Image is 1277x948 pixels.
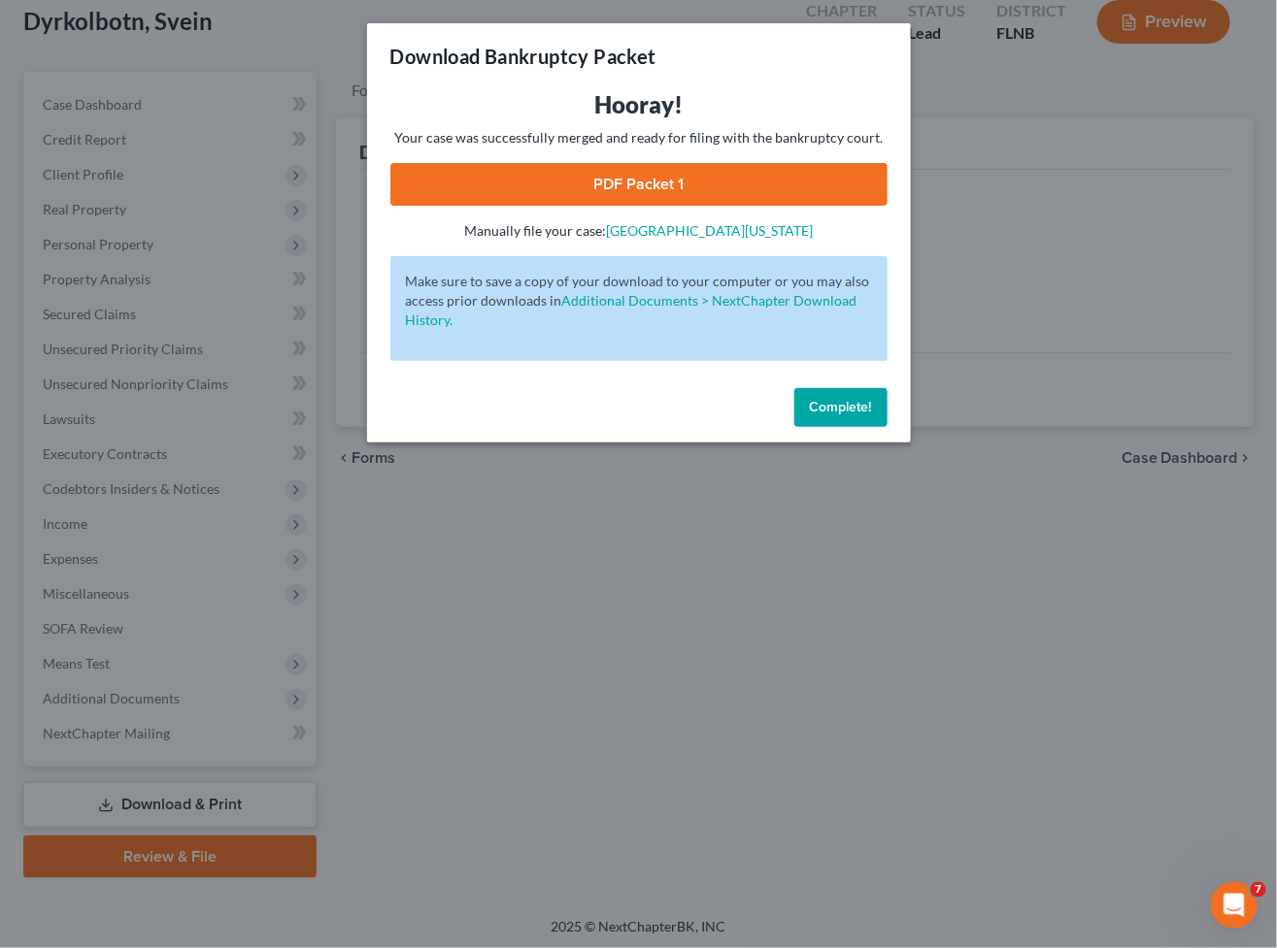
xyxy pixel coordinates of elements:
[390,128,888,147] p: Your case was successfully merged and ready for filing with the bankruptcy court.
[406,272,872,330] p: Make sure to save a copy of your download to your computer or you may also access prior downloads in
[810,399,872,415] span: Complete!
[1251,882,1266,898] span: 7
[406,292,857,328] a: Additional Documents > NextChapter Download History.
[390,43,656,70] h3: Download Bankruptcy Packet
[606,222,813,239] a: [GEOGRAPHIC_DATA][US_STATE]
[1211,882,1258,929] iframe: Intercom live chat
[794,388,888,427] button: Complete!
[390,163,888,206] a: PDF Packet 1
[390,89,888,120] h3: Hooray!
[390,221,888,241] p: Manually file your case:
